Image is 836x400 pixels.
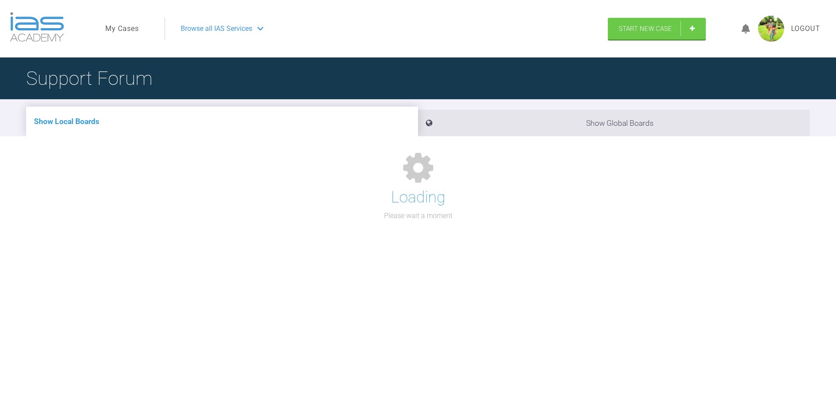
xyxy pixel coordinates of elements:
img: profile.png [758,16,784,42]
p: Please wait a moment [384,210,452,222]
h1: Loading [391,185,445,210]
li: Show Local Boards [26,107,418,136]
a: Logout [791,23,820,34]
li: Show Global Boards [418,110,810,136]
span: Browse all IAS Services [181,23,252,34]
a: My Cases [105,23,139,34]
span: Start New Case [619,25,672,33]
img: logo-light.3e3ef733.png [10,12,64,42]
h1: Support Forum [26,63,152,94]
a: Start New Case [608,18,706,40]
